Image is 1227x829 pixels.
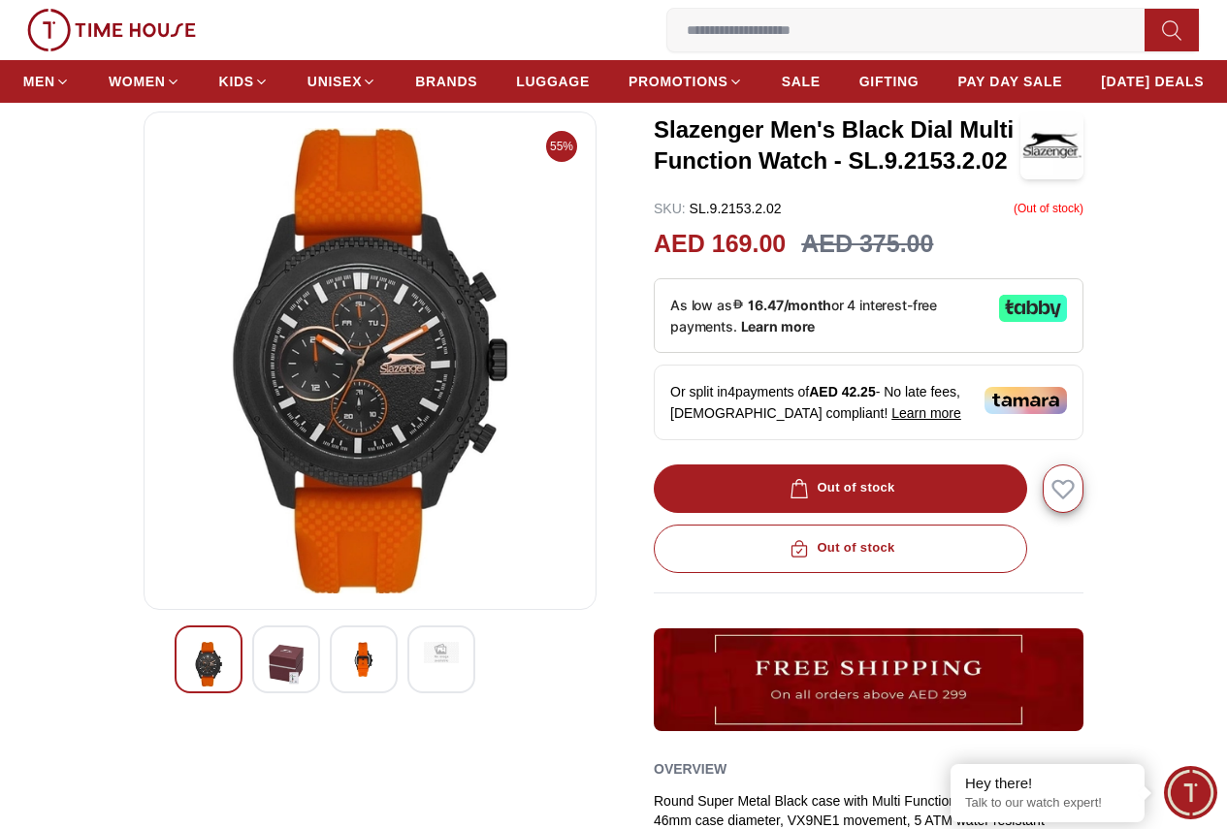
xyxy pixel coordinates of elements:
div: Chat Widget [1164,766,1217,819]
span: PAY DAY SALE [957,72,1062,91]
span: WOMEN [109,72,166,91]
p: Talk to our watch expert! [965,795,1130,812]
a: UNISEX [307,64,376,99]
img: Slazenger Men's Black Dial Multi Function Watch - SL.9.2153.2.02 [424,642,459,663]
span: [DATE] DEALS [1101,72,1204,91]
a: WOMEN [109,64,180,99]
p: SL.9.2153.2.02 [654,199,782,218]
a: LUGGAGE [516,64,590,99]
div: Hey there! [965,774,1130,793]
img: ... [27,9,196,51]
img: Slazenger Men's Black Dial Multi Function Watch - SL.9.2153.2.02 [191,642,226,686]
img: Tamara [985,387,1067,414]
a: PAY DAY SALE [957,64,1062,99]
span: KIDS [219,72,254,91]
span: BRANDS [415,72,477,91]
span: MEN [23,72,55,91]
a: MEN [23,64,70,99]
span: SALE [782,72,821,91]
img: Slazenger Men's Black Dial Multi Function Watch - SL.9.2153.2.02 [160,128,580,593]
a: [DATE] DEALS [1101,64,1204,99]
div: Or split in 4 payments of - No late fees, [DEMOGRAPHIC_DATA] compliant! [654,365,1083,440]
h2: Overview [654,754,727,783]
h3: Slazenger Men's Black Dial Multi Function Watch - SL.9.2153.2.02 [654,114,1020,176]
img: Slazenger Men's Black Dial Multi Function Watch - SL.9.2153.2.02 [269,642,304,686]
h3: AED 375.00 [801,226,933,263]
span: 55% [546,131,577,162]
a: PROMOTIONS [629,64,743,99]
span: PROMOTIONS [629,72,728,91]
a: SALE [782,64,821,99]
h2: AED 169.00 [654,226,786,263]
img: Slazenger Men's Black Dial Multi Function Watch - SL.9.2153.2.02 [1020,112,1083,179]
span: GIFTING [859,72,920,91]
a: GIFTING [859,64,920,99]
span: UNISEX [307,72,362,91]
span: SKU : [654,201,686,216]
span: AED 42.25 [809,384,875,399]
a: BRANDS [415,64,477,99]
img: ... [654,628,1083,731]
span: Learn more [891,405,961,421]
a: KIDS [219,64,269,99]
p: ( Out of stock ) [1014,199,1083,218]
span: LUGGAGE [516,72,590,91]
img: Slazenger Men's Black Dial Multi Function Watch - SL.9.2153.2.02 [346,642,381,677]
